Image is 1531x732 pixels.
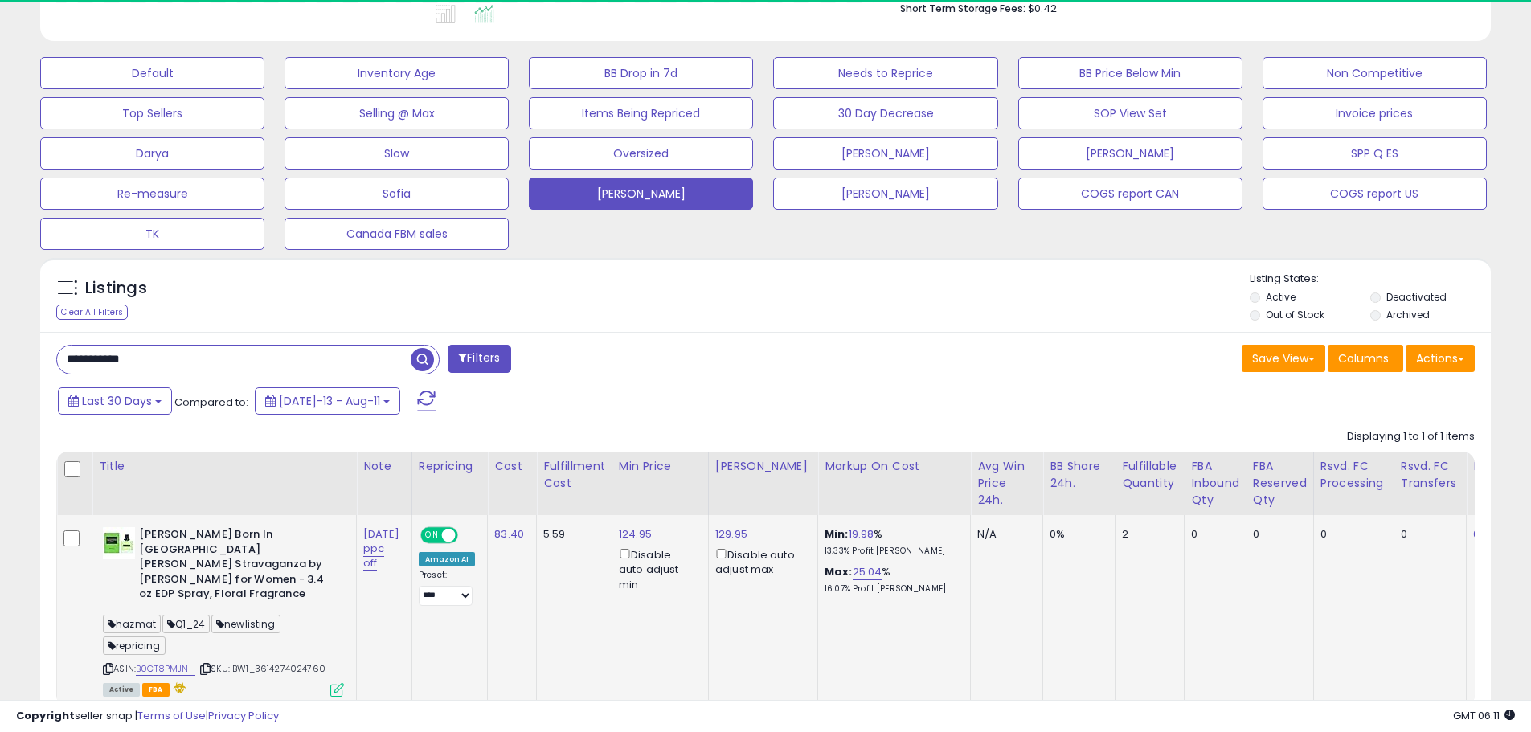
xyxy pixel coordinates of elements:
[825,565,958,595] div: %
[494,526,524,542] a: 83.40
[1253,527,1301,542] div: 0
[1266,290,1296,304] label: Active
[40,97,264,129] button: Top Sellers
[619,546,696,592] div: Disable auto adjust min
[529,97,753,129] button: Items Being Repriced
[419,458,481,475] div: Repricing
[619,458,702,475] div: Min Price
[1263,137,1487,170] button: SPP Q ES
[1338,350,1389,366] span: Columns
[773,97,997,129] button: 30 Day Decrease
[419,570,475,606] div: Preset:
[619,526,652,542] a: 124.95
[773,178,997,210] button: [PERSON_NAME]
[1250,272,1491,287] p: Listing States:
[174,395,248,410] span: Compared to:
[1406,345,1475,372] button: Actions
[103,527,135,559] img: 41B91grpy+L._SL40_.jpg
[139,527,334,606] b: [PERSON_NAME] Born In [GEOGRAPHIC_DATA][PERSON_NAME] Stravaganza by [PERSON_NAME] for Women - 3.4...
[137,708,206,723] a: Terms of Use
[279,393,380,409] span: [DATE]-13 - Aug-11
[1386,290,1447,304] label: Deactivated
[82,393,152,409] span: Last 30 Days
[211,615,280,633] span: newlisting
[1473,526,1496,542] a: 0.00
[16,709,279,724] div: seller snap | |
[103,527,344,694] div: ASIN:
[1347,429,1475,444] div: Displaying 1 to 1 of 1 items
[136,662,195,676] a: B0CT8PMJNH
[285,97,509,129] button: Selling @ Max
[1050,527,1103,542] div: 0%
[825,546,958,557] p: 13.33% Profit [PERSON_NAME]
[849,526,874,542] a: 19.98
[825,527,958,557] div: %
[977,527,1030,542] div: N/A
[543,458,605,492] div: Fulfillment Cost
[40,57,264,89] button: Default
[1263,178,1487,210] button: COGS report US
[170,682,186,693] i: hazardous material
[900,2,1025,15] b: Short Term Storage Fees:
[56,305,128,320] div: Clear All Filters
[853,564,882,580] a: 25.04
[456,529,481,542] span: OFF
[1453,708,1515,723] span: 2025-09-11 06:11 GMT
[1018,97,1242,129] button: SOP View Set
[1266,308,1324,321] label: Out of Stock
[58,387,172,415] button: Last 30 Days
[1401,458,1460,492] div: Rsvd. FC Transfers
[363,458,405,475] div: Note
[1018,137,1242,170] button: [PERSON_NAME]
[99,458,350,475] div: Title
[1263,97,1487,129] button: Invoice prices
[1028,1,1057,16] span: $0.42
[448,345,510,373] button: Filters
[419,552,475,566] div: Amazon AI
[162,615,210,633] span: Q1_24
[773,137,997,170] button: [PERSON_NAME]
[1386,308,1430,321] label: Archived
[818,452,971,515] th: The percentage added to the cost of goods (COGS) that forms the calculator for Min & Max prices.
[1401,527,1455,542] div: 0
[422,529,442,542] span: ON
[773,57,997,89] button: Needs to Reprice
[85,277,147,300] h5: Listings
[1320,458,1387,492] div: Rsvd. FC Processing
[285,57,509,89] button: Inventory Age
[1253,458,1307,509] div: FBA Reserved Qty
[825,564,853,579] b: Max:
[1242,345,1325,372] button: Save View
[1328,345,1403,372] button: Columns
[198,662,325,675] span: | SKU: BW1_3614274024760
[543,527,600,542] div: 5.59
[825,458,964,475] div: Markup on Cost
[825,583,958,595] p: 16.07% Profit [PERSON_NAME]
[825,526,849,542] b: Min:
[1320,527,1382,542] div: 0
[529,178,753,210] button: [PERSON_NAME]
[1122,458,1177,492] div: Fulfillable Quantity
[208,708,279,723] a: Privacy Policy
[40,178,264,210] button: Re-measure
[40,137,264,170] button: Darya
[529,137,753,170] button: Oversized
[715,526,747,542] a: 129.95
[1191,527,1234,542] div: 0
[529,57,753,89] button: BB Drop in 7d
[40,218,264,250] button: TK
[16,708,75,723] strong: Copyright
[103,636,166,655] span: repricing
[285,137,509,170] button: Slow
[255,387,400,415] button: [DATE]-13 - Aug-11
[142,683,170,697] span: FBA
[1018,178,1242,210] button: COGS report CAN
[103,615,161,633] span: hazmat
[285,218,509,250] button: Canada FBM sales
[1191,458,1239,509] div: FBA inbound Qty
[1018,57,1242,89] button: BB Price Below Min
[103,683,140,697] span: All listings currently available for purchase on Amazon
[285,178,509,210] button: Sofia
[1050,458,1108,492] div: BB Share 24h.
[715,458,811,475] div: [PERSON_NAME]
